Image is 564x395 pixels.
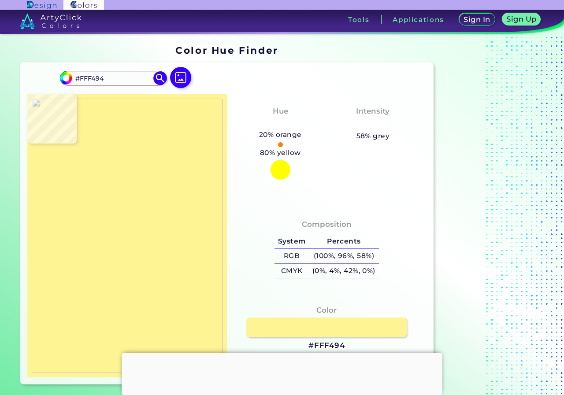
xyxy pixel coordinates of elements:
h4: Composition [302,218,352,231]
h5: Sign Up [508,16,535,22]
img: icon search [153,71,167,85]
h4: Hue [273,105,288,118]
h3: #FFF494 [308,340,345,351]
h4: Intensity [356,105,390,118]
h5: Sign In [465,16,489,23]
h3: Applications [393,16,444,23]
h5: RGB [275,249,309,263]
h5: CMYK [275,264,309,278]
img: logo_artyclick_colors_white.svg [20,13,82,29]
img: ArtyClick Design logo [27,1,56,9]
img: icon picture [170,67,191,88]
h3: Orangy Yellow [247,118,314,129]
a: Sign In [461,14,493,25]
h5: (0%, 4%, 42%, 0%) [309,264,378,278]
h3: Tools [348,16,370,23]
h3: Pastel [356,118,390,129]
h5: 58% grey [356,130,390,142]
h5: 80% yellow [256,147,304,159]
input: type color.. [72,72,154,84]
h5: 20% orange [256,129,305,140]
h5: System [275,234,309,249]
a: Sign Up [504,14,539,25]
img: 4fa4eb34-d0d7-4075-b3b4-86f56c940c80 [32,99,223,373]
h1: Color Hue Finder [175,44,278,57]
iframe: Advertisement [437,42,547,388]
h5: Percents [309,234,378,249]
h5: (100%, 96%, 58%) [309,249,378,263]
h4: Color [316,304,337,317]
iframe: Advertisement [122,353,442,393]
